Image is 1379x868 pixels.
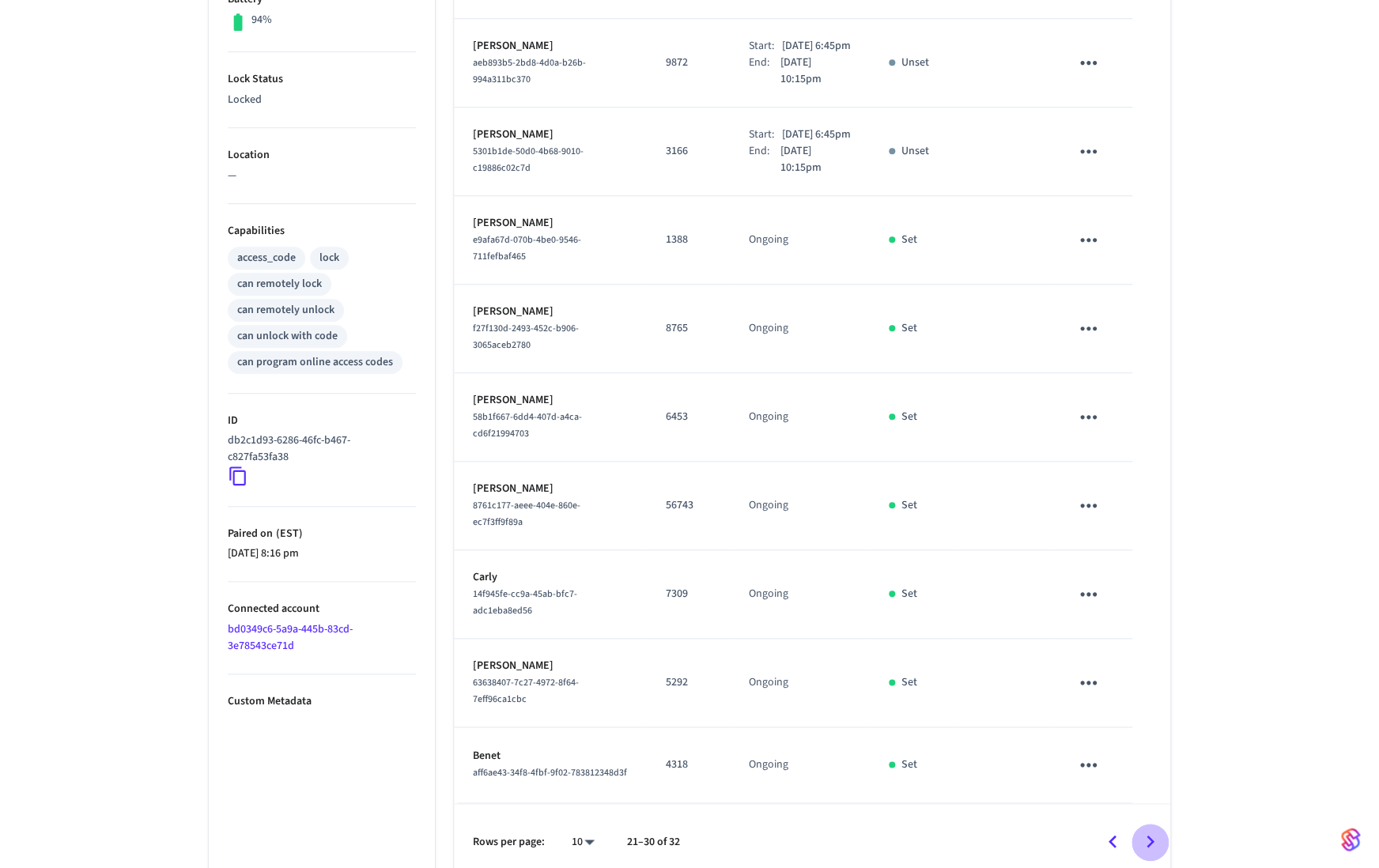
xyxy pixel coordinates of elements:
[228,693,416,710] p: Custom Metadata
[748,38,781,55] div: Start:
[748,126,781,143] div: Start:
[473,748,627,764] p: Benet
[473,410,582,440] span: 58b1f667-6dd4-407d-a4ca-cd6f21994703
[473,499,580,529] span: 8761c177-aeee-404e-860e-ec7f3ff9f89a
[473,569,627,586] p: Carly
[473,481,627,497] p: [PERSON_NAME]
[748,143,780,176] div: End:
[665,674,710,691] p: 5292
[473,392,627,409] p: [PERSON_NAME]
[237,328,338,345] div: can unlock with code
[228,526,416,542] p: Paired on
[901,143,929,160] p: Unset
[665,320,710,337] p: 8765
[748,55,780,88] div: End:
[473,215,627,232] p: [PERSON_NAME]
[473,676,579,706] span: 63638407-7c27-4972-8f64-7eff96ca1cbc
[228,621,353,654] a: bd0349c6-5a9a-445b-83cd-3e78543ce71d
[901,55,929,71] p: Unset
[473,145,584,175] span: 5301b1de-50d0-4b68-9010-c19886c02c7d
[665,232,710,248] p: 1388
[901,320,917,337] p: Set
[901,757,917,773] p: Set
[228,71,416,88] p: Lock Status
[901,409,917,425] p: Set
[273,526,303,542] span: ( EST )
[781,126,850,143] p: [DATE] 6:45pm
[473,834,545,851] p: Rows per page:
[729,462,869,550] td: Ongoing
[473,233,581,263] span: e9afa67d-070b-4be0-9546-711fefbaf465
[729,550,869,639] td: Ongoing
[228,601,416,617] p: Connected account
[781,38,850,55] p: [DATE] 6:45pm
[237,302,334,319] div: can remotely unlock
[1094,823,1131,860] button: Go to previous page
[473,56,586,86] span: aeb893b5-2bd8-4d0a-b26b-994a311bc370
[473,38,627,55] p: [PERSON_NAME]
[228,432,410,466] p: db2c1d93-6286-46fc-b467-c827fa53fa38
[237,250,296,266] div: access_code
[729,373,869,462] td: Ongoing
[564,831,602,854] div: 10
[901,497,917,514] p: Set
[729,285,869,373] td: Ongoing
[901,674,917,691] p: Set
[729,196,869,285] td: Ongoing
[665,757,710,773] p: 4318
[228,223,416,240] p: Capabilities
[319,250,339,266] div: lock
[473,126,627,143] p: [PERSON_NAME]
[901,586,917,602] p: Set
[473,587,577,617] span: 14f945fe-cc9a-45ab-bfc7-adc1eba8ed56
[1132,823,1169,860] button: Go to next page
[665,55,710,71] p: 9872
[237,276,322,292] div: can remotely lock
[228,92,416,108] p: Locked
[228,413,416,429] p: ID
[780,55,850,88] p: [DATE] 10:15pm
[251,12,272,28] p: 94%
[780,143,850,176] p: [DATE] 10:15pm
[665,409,710,425] p: 6453
[627,834,680,851] p: 21–30 of 32
[665,586,710,602] p: 7309
[1341,827,1360,852] img: SeamLogoGradient.69752ec5.svg
[665,143,710,160] p: 3166
[228,168,416,184] p: —
[228,545,416,562] p: [DATE] 8:16 pm
[228,147,416,164] p: Location
[473,322,579,352] span: f27f130d-2493-452c-b906-3065aceb2780
[901,232,917,248] p: Set
[473,304,627,320] p: [PERSON_NAME]
[473,766,627,779] span: aff6ae43-34f8-4fbf-9f02-783812348d3f
[729,639,869,727] td: Ongoing
[237,354,393,371] div: can program online access codes
[665,497,710,514] p: 56743
[729,727,869,803] td: Ongoing
[473,658,627,674] p: [PERSON_NAME]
